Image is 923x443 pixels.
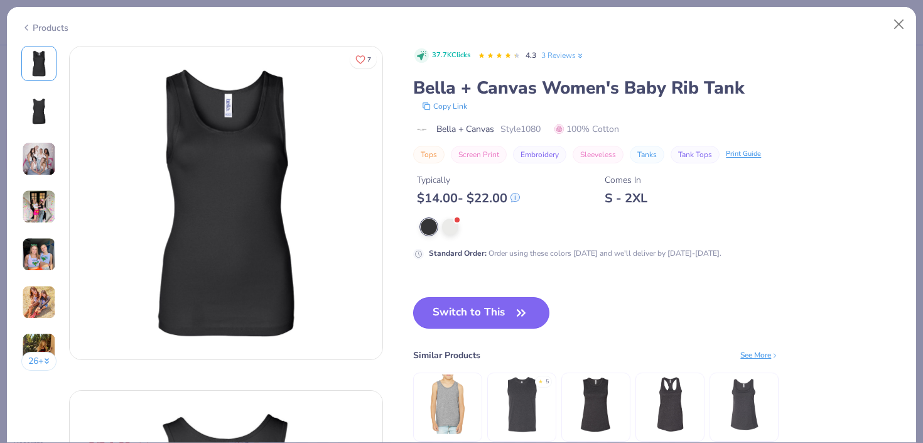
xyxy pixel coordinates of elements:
[478,46,521,66] div: 4.3 Stars
[418,100,471,112] button: copy to clipboard
[417,173,520,187] div: Typically
[418,375,478,434] img: Bella + Canvas Youth Jersey Tank
[546,378,549,386] div: 5
[24,48,54,79] img: Front
[413,297,549,329] button: Switch to This
[605,190,647,206] div: S - 2XL
[367,57,371,63] span: 7
[417,190,520,206] div: $ 14.00 - $ 22.00
[451,146,507,163] button: Screen Print
[726,149,761,160] div: Print Guide
[24,96,54,126] img: Back
[605,173,647,187] div: Comes In
[22,238,56,271] img: User generated content
[22,142,56,176] img: User generated content
[21,352,57,371] button: 26+
[554,123,619,136] span: 100% Cotton
[492,375,552,434] img: Bella + Canvas Jersey Muscle Tank
[22,285,56,319] img: User generated content
[429,248,721,259] div: Order using these colors [DATE] and we'll deliver by [DATE]-[DATE].
[513,146,566,163] button: Embroidery
[538,378,543,383] div: ★
[413,146,445,163] button: Tops
[429,248,487,258] strong: Standard Order :
[887,13,911,36] button: Close
[671,146,720,163] button: Tank Tops
[573,146,623,163] button: Sleeveless
[500,123,541,136] span: Style 1080
[715,375,774,434] img: Bella + Canvas Women’s Relaxed Jersey Tank
[740,349,779,361] div: See More
[640,375,700,434] img: Bella + Canvas Women's Jersey Racerback Tank Top
[21,21,68,35] div: Products
[22,190,56,224] img: User generated content
[566,375,626,434] img: Bella + Canvas Ladies' Jersey Muscle Tank
[630,146,664,163] button: Tanks
[70,46,382,359] img: Front
[436,123,494,136] span: Bella + Canvas
[350,50,377,68] button: Like
[541,50,585,61] a: 3 Reviews
[432,50,470,61] span: 37.7K Clicks
[22,333,56,367] img: User generated content
[413,124,430,134] img: brand logo
[413,76,902,100] div: Bella + Canvas Women's Baby Rib Tank
[413,349,480,362] div: Similar Products
[526,50,536,60] span: 4.3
